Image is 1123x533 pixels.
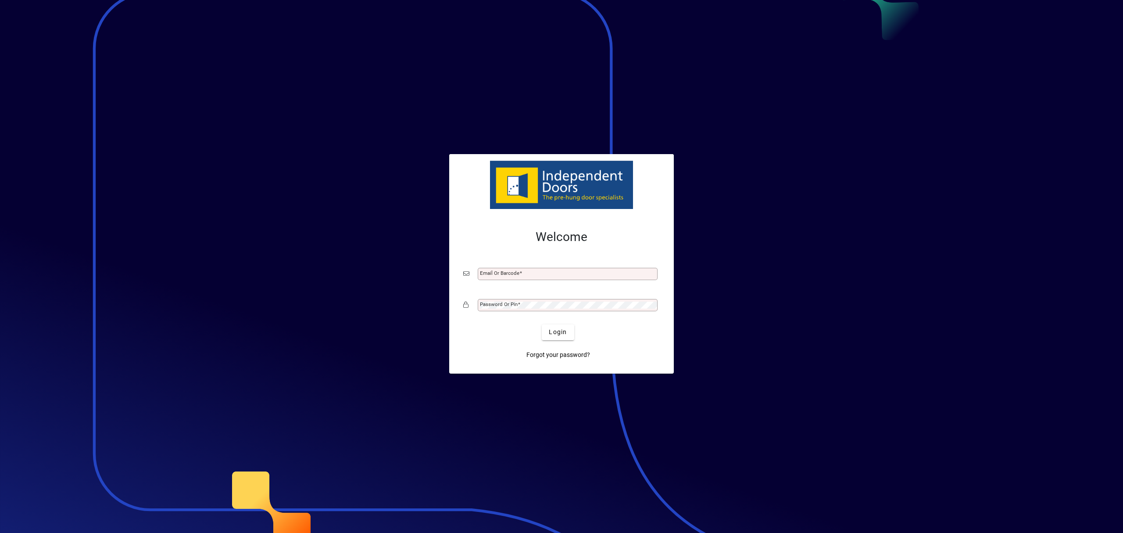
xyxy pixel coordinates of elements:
span: Login [549,328,567,337]
h2: Welcome [463,230,660,245]
a: Forgot your password? [523,347,594,363]
span: Forgot your password? [526,350,590,360]
mat-label: Password or Pin [480,301,518,307]
button: Login [542,324,574,340]
mat-label: Email or Barcode [480,270,519,276]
